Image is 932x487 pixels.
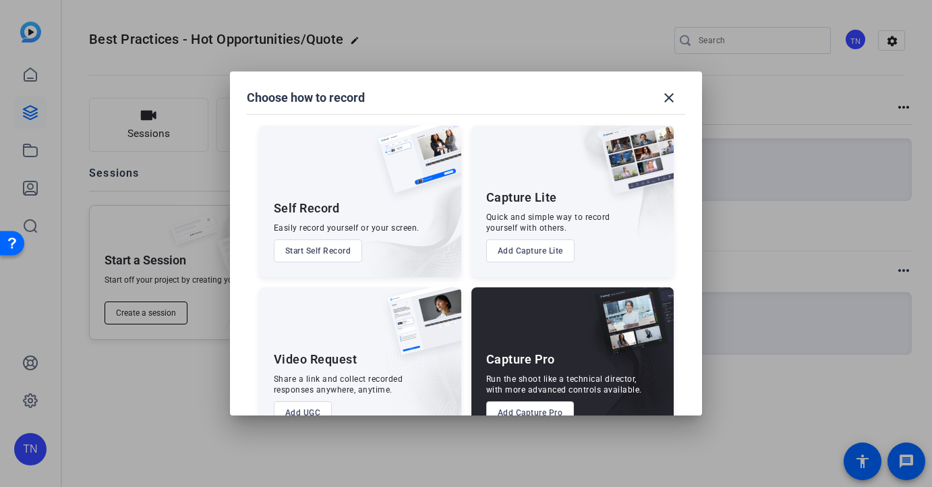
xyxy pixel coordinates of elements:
img: self-record.png [368,125,461,206]
img: embarkstudio-ugc-content.png [383,329,461,439]
img: embarkstudio-self-record.png [344,154,461,277]
img: embarkstudio-capture-lite.png [553,125,674,260]
button: Add Capture Lite [486,239,575,262]
div: Capture Lite [486,190,557,206]
div: Self Record [274,200,340,217]
div: Video Request [274,351,357,368]
div: Capture Pro [486,351,555,368]
div: Quick and simple way to record yourself with others. [486,212,610,233]
div: Easily record yourself or your screen. [274,223,419,233]
button: Add UGC [274,401,332,424]
button: Start Self Record [274,239,363,262]
h1: Choose how to record [247,90,365,106]
img: capture-lite.png [590,125,674,208]
mat-icon: close [661,90,677,106]
button: Add Capture Pro [486,401,575,424]
img: ugc-content.png [378,287,461,369]
div: Run the shoot like a technical director, with more advanced controls available. [486,374,642,395]
img: embarkstudio-capture-pro.png [574,304,674,439]
div: Share a link and collect recorded responses anywhere, anytime. [274,374,403,395]
img: capture-pro.png [585,287,674,370]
